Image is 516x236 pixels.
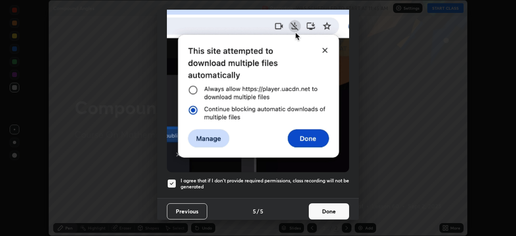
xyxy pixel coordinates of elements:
[260,207,263,215] h4: 5
[257,207,259,215] h4: /
[167,203,207,219] button: Previous
[309,203,349,219] button: Done
[253,207,256,215] h4: 5
[181,178,349,190] h5: I agree that if I don't provide required permissions, class recording will not be generated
